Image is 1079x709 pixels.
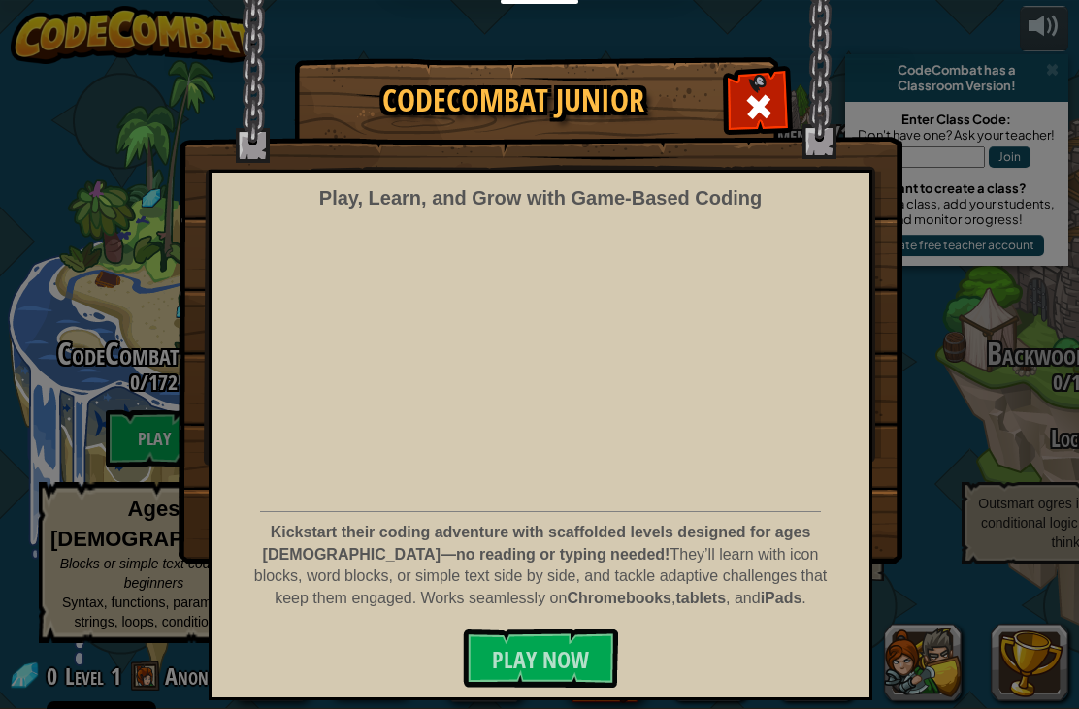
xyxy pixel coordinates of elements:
button: Play Now [463,629,618,688]
strong: Kickstart their coding adventure with scaffolded levels designed for ages [DEMOGRAPHIC_DATA]—no r... [263,524,811,563]
strong: tablets [675,590,726,606]
h1: CodeCombat Junior [314,83,712,117]
strong: Chromebooks [567,590,671,606]
div: Play, Learn, and Grow with Game‑Based Coding [319,184,762,212]
span: Play Now [492,644,589,675]
p: They’ll learn with icon blocks, word blocks, or simple text side by side, and tackle adaptive cha... [253,522,828,610]
strong: iPads [761,590,802,606]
